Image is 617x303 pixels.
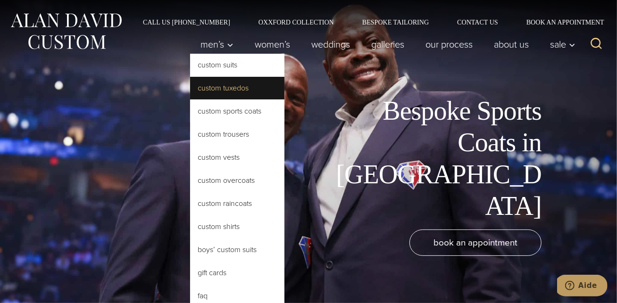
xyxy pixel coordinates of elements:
[190,215,284,238] a: Custom Shirts
[361,35,415,54] a: Galleries
[190,77,284,99] a: Custom Tuxedos
[9,10,123,52] img: Alan David Custom
[301,35,361,54] a: weddings
[190,146,284,169] a: Custom Vests
[190,192,284,215] a: Custom Raincoats
[434,236,517,249] span: book an appointment
[585,33,608,56] button: View Search Form
[190,35,581,54] nav: Primary Navigation
[190,169,284,192] a: Custom Overcoats
[190,100,284,123] a: Custom Sports Coats
[540,35,581,54] button: Sale sub menu toggle
[190,123,284,146] a: Custom Trousers
[409,229,542,256] a: book an appointment
[512,19,608,25] a: Book an Appointment
[129,19,244,25] a: Call Us [PHONE_NUMBER]
[443,19,512,25] a: Contact Us
[129,19,608,25] nav: Secondary Navigation
[190,262,284,284] a: Gift Cards
[415,35,484,54] a: Our Process
[484,35,540,54] a: About Us
[557,275,608,298] iframe: Ouvre un widget dans lequel vous pouvez chatter avec l’un de nos agents
[190,54,284,76] a: Custom Suits
[190,238,284,261] a: Boys’ Custom Suits
[329,95,542,222] h1: Bespoke Sports Coats in [GEOGRAPHIC_DATA]
[348,19,443,25] a: Bespoke Tailoring
[244,19,348,25] a: Oxxford Collection
[190,35,244,54] button: Men’s sub menu toggle
[244,35,301,54] a: Women’s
